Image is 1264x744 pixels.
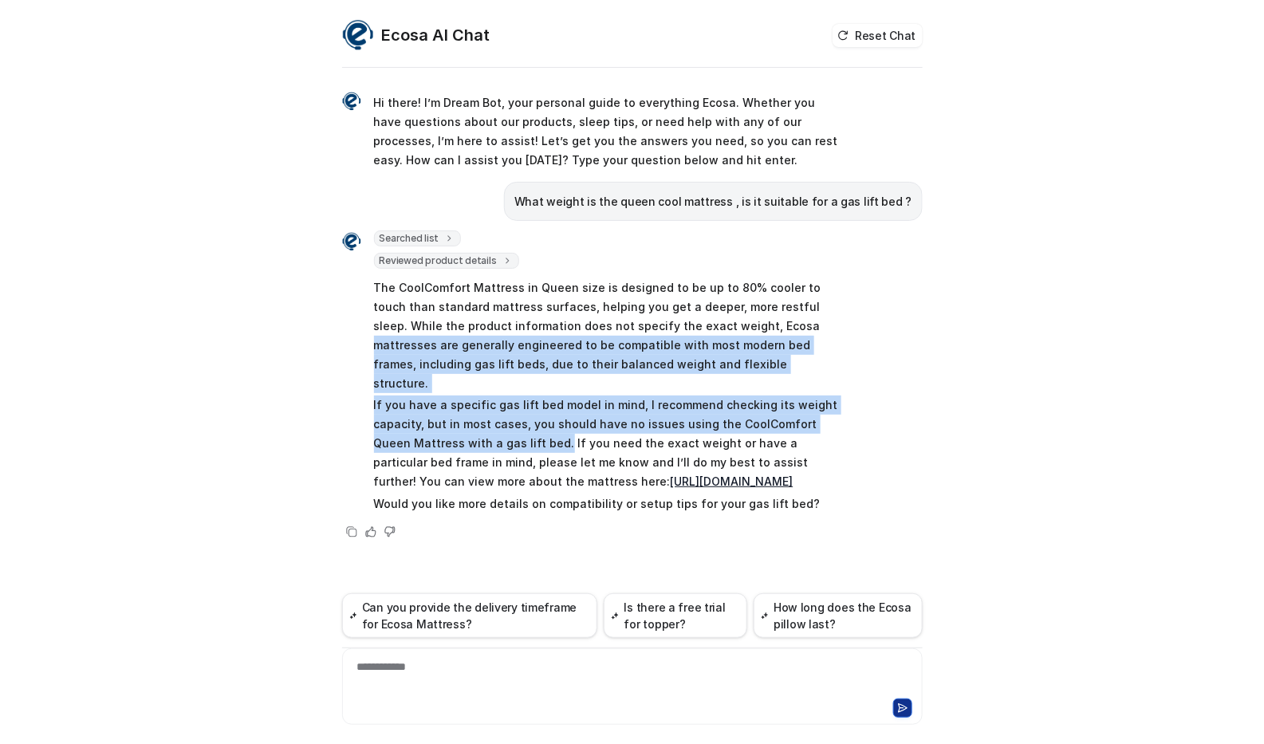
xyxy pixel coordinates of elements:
[342,19,374,51] img: Widget
[833,24,922,47] button: Reset Chat
[514,192,912,211] p: What weight is the queen cool mattress , is it suitable for a gas lift bed ?
[374,253,519,269] span: Reviewed product details
[342,92,361,111] img: Widget
[374,278,841,393] p: The CoolComfort Mattress in Queen size is designed to be up to 80% cooler to touch than standard ...
[671,474,793,488] a: [URL][DOMAIN_NAME]
[374,230,462,246] span: Searched list
[754,593,923,638] button: How long does the Ecosa pillow last?
[382,24,490,46] h2: Ecosa AI Chat
[374,494,841,514] p: Would you like more details on compatibility or setup tips for your gas lift bed?
[342,593,598,638] button: Can you provide the delivery timeframe for Ecosa Mattress?
[374,396,841,491] p: If you have a specific gas lift bed model in mind, I recommend checking its weight capacity, but ...
[374,93,841,170] p: Hi there! I’m Dream Bot, your personal guide to everything Ecosa. Whether you have questions abou...
[342,232,361,251] img: Widget
[604,593,746,638] button: Is there a free trial for topper?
